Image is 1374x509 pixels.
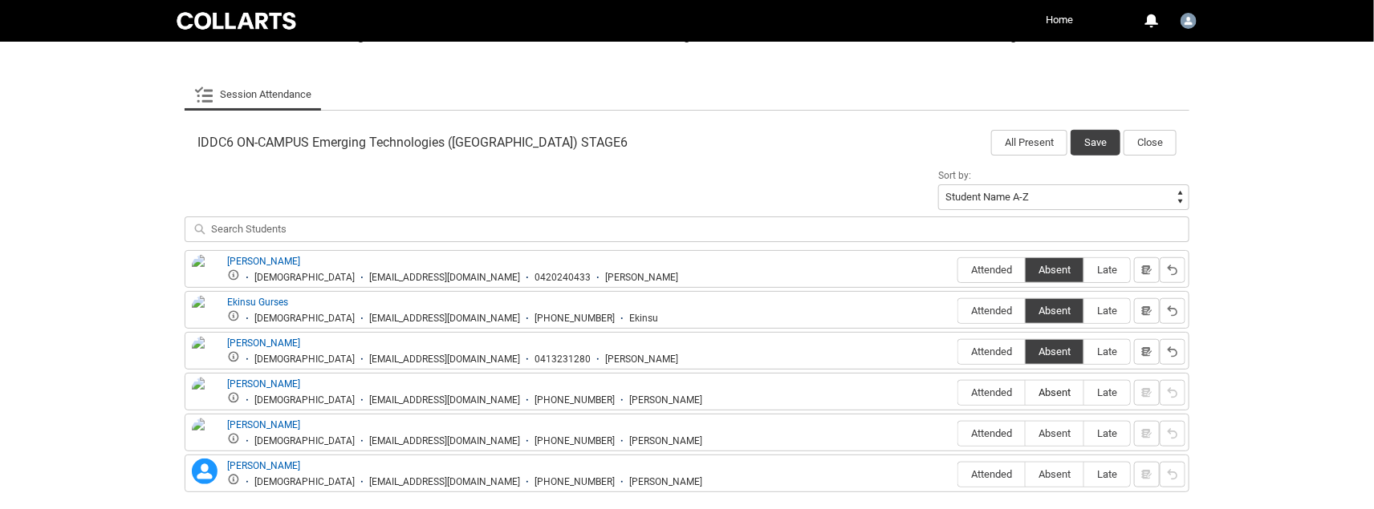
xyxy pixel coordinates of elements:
button: Notes [1134,257,1160,283]
span: Attended [958,468,1025,480]
span: Absent [1026,468,1083,480]
div: [PHONE_NUMBER] [535,394,615,406]
img: Faculty.jshand [1181,13,1197,29]
img: Hannah Hibberson [192,377,217,412]
span: Absent [1026,305,1083,317]
a: [PERSON_NAME] [227,419,300,430]
div: [EMAIL_ADDRESS][DOMAIN_NAME] [369,394,520,406]
img: Erin Dick [192,336,217,371]
span: Late [1084,386,1130,398]
span: Absent [1026,345,1083,358]
a: [PERSON_NAME] [227,460,300,471]
span: Attended [958,386,1025,398]
button: All Present [991,130,1067,156]
span: Attended [958,305,1025,317]
div: Ekinsu [629,313,658,325]
img: Olivia Rametta [192,418,217,453]
span: Late [1084,427,1130,439]
a: Session Attendance [194,79,311,111]
a: [PERSON_NAME] [227,337,300,349]
div: [EMAIL_ADDRESS][DOMAIN_NAME] [369,272,520,284]
div: [DEMOGRAPHIC_DATA] [254,394,355,406]
button: Notes [1134,339,1160,365]
a: [PERSON_NAME] [227,256,300,267]
div: [EMAIL_ADDRESS][DOMAIN_NAME] [369,476,520,488]
div: [EMAIL_ADDRESS][DOMAIN_NAME] [369,313,520,325]
span: Absent [1026,264,1083,276]
div: [PHONE_NUMBER] [535,435,615,447]
span: Absent [1026,427,1083,439]
div: [PERSON_NAME] [629,394,702,406]
button: Reset [1160,462,1185,487]
button: Reset [1160,339,1185,365]
span: Late [1084,345,1130,358]
div: [PERSON_NAME] [629,435,702,447]
li: Session Attendance [185,79,321,111]
lightning-icon: Sophie Stevens [192,459,217,484]
div: [DEMOGRAPHIC_DATA] [254,313,355,325]
button: Notes [1134,298,1160,324]
button: Save [1071,130,1120,156]
a: Ekinsu Gurses [227,297,288,308]
input: Search Students [185,216,1189,242]
div: [DEMOGRAPHIC_DATA] [254,435,355,447]
span: Late [1084,468,1130,480]
span: Attended [958,345,1025,358]
button: User Profile Faculty.jshand [1177,6,1201,32]
span: IDDC6 ON-CAMPUS Emerging Technologies ([GEOGRAPHIC_DATA]) STAGE6 [197,135,628,151]
div: [DEMOGRAPHIC_DATA] [254,272,355,284]
a: Home [1042,8,1077,32]
span: Late [1084,264,1130,276]
div: [DEMOGRAPHIC_DATA] [254,476,355,488]
button: Reset [1160,298,1185,324]
span: Attended [958,427,1025,439]
div: [PERSON_NAME] [605,353,678,366]
div: 0413231280 [535,353,591,366]
span: Sort by: [938,170,971,181]
div: [PHONE_NUMBER] [535,476,615,488]
span: Attended [958,264,1025,276]
button: Reset [1160,421,1185,446]
a: [PERSON_NAME] [227,378,300,390]
div: [EMAIL_ADDRESS][DOMAIN_NAME] [369,435,520,447]
img: Ekinsu Gurses [192,295,217,330]
button: Reset [1160,257,1185,283]
button: Close [1124,130,1177,156]
span: Late [1084,305,1130,317]
img: Chloe Farrow [192,254,217,289]
div: [PERSON_NAME] [629,476,702,488]
div: [PERSON_NAME] [605,272,678,284]
span: Absent [1026,386,1083,398]
div: [DEMOGRAPHIC_DATA] [254,353,355,366]
div: 0420240433 [535,272,591,284]
div: [EMAIL_ADDRESS][DOMAIN_NAME] [369,353,520,366]
button: Reset [1160,380,1185,406]
div: [PHONE_NUMBER] [535,313,615,325]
